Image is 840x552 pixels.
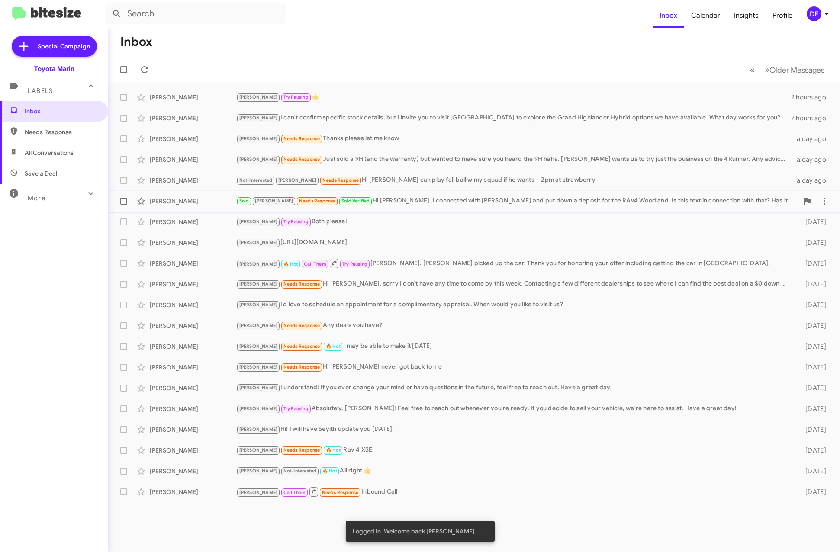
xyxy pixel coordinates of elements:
span: More [28,194,45,202]
input: Search [105,3,286,24]
div: All right 👍 [236,466,792,476]
div: [PERSON_NAME] [150,93,236,102]
span: 🔥 Hot [326,343,341,349]
div: a day ago [792,155,833,164]
div: [PERSON_NAME] [150,155,236,164]
span: [PERSON_NAME] [239,343,278,349]
span: Needs Response [322,490,359,495]
div: [URL][DOMAIN_NAME] [236,237,792,247]
span: [PERSON_NAME] [278,177,317,183]
div: Hi [PERSON_NAME], sorry I don't have any time to come by this week. Contacting a few different de... [236,279,792,289]
div: [DATE] [792,488,833,496]
span: All Conversations [25,148,74,157]
div: DF [807,6,821,21]
a: Calendar [684,3,727,28]
span: [PERSON_NAME] [255,198,293,204]
a: Special Campaign [12,36,97,57]
a: Profile [766,3,799,28]
div: Hi [PERSON_NAME] never got back to me [236,362,792,372]
span: Needs Response [283,447,320,453]
div: I’d love to schedule an appointment for a complimentary appraisal. When would you like to visit us? [236,300,792,310]
span: Sold Verified [341,198,370,204]
span: 🔥 Hot [283,261,298,267]
div: [PERSON_NAME] [150,342,236,351]
a: Inbox [653,3,684,28]
div: [PERSON_NAME] [150,176,236,185]
button: Next [760,61,830,79]
div: I can't confirm specific stock details, but I invite you to visit [GEOGRAPHIC_DATA] to explore th... [236,113,791,123]
div: [PERSON_NAME] [150,197,236,205]
span: Sold [239,198,249,204]
div: [DATE] [792,425,833,434]
span: Insights [727,3,766,28]
div: [DATE] [792,321,833,330]
div: [PERSON_NAME] [150,301,236,309]
span: [PERSON_NAME] [239,219,278,225]
div: 2 hours ago [791,93,833,102]
span: 🔥 Hot [322,468,337,474]
span: Needs Response [283,364,320,370]
div: I may be able to make it [DATE] [236,341,792,351]
div: [PERSON_NAME] [150,467,236,475]
span: Not-Interested [239,177,273,183]
div: [PERSON_NAME] [150,135,236,143]
div: Hi [PERSON_NAME] can play fall ball w my squad if he wants-- 2pm at strawberry [236,175,792,185]
span: [PERSON_NAME] [239,490,278,495]
div: [DATE] [792,218,833,226]
div: [PERSON_NAME] [150,114,236,122]
span: [PERSON_NAME] [239,364,278,370]
div: a day ago [792,176,833,185]
span: [PERSON_NAME] [239,136,278,141]
span: [PERSON_NAME] [239,281,278,287]
div: a day ago [792,135,833,143]
span: [PERSON_NAME] [239,94,278,100]
span: [PERSON_NAME] [239,115,278,121]
div: [DATE] [792,259,833,268]
span: Needs Response [283,323,320,328]
div: [PERSON_NAME] [150,363,236,372]
div: [PERSON_NAME] [150,321,236,330]
div: 👍 [236,92,791,102]
span: Special Campaign [38,42,90,51]
span: Call Them [283,490,306,495]
div: Any deals you have? [236,321,792,331]
span: Needs Response [283,136,320,141]
div: [DATE] [792,446,833,455]
div: [PERSON_NAME] [150,446,236,455]
span: Needs Response [322,177,359,183]
div: Inbound Call [236,486,792,497]
span: [PERSON_NAME] [239,240,278,245]
span: Not-Interested [283,468,317,474]
div: [DATE] [792,467,833,475]
div: [PERSON_NAME] [150,384,236,392]
div: [DATE] [792,384,833,392]
span: Needs Response [283,281,320,287]
div: [DATE] [792,404,833,413]
div: [PERSON_NAME] [150,238,236,247]
span: [PERSON_NAME] [239,385,278,391]
span: Needs Response [283,343,320,349]
div: Hi [PERSON_NAME], I connected with [PERSON_NAME] and put down a deposit for the RAV4 Woodland. Is... [236,196,798,206]
h1: Inbox [120,35,152,49]
div: Just sold a 9H (and the warranty) but wanted to make sure you heard the 9H haha. [PERSON_NAME] wa... [236,154,792,164]
span: [PERSON_NAME] [239,447,278,453]
span: 🔥 Hot [326,447,341,453]
span: Logged In. Welcome back [PERSON_NAME] [353,527,475,536]
span: Older Messages [769,65,824,75]
button: Previous [745,61,760,79]
div: [PERSON_NAME] [150,488,236,496]
span: » [765,64,769,75]
span: Labels [28,87,53,95]
span: Needs Response [25,128,98,136]
span: Save a Deal [25,169,57,178]
span: [PERSON_NAME] [239,323,278,328]
span: Needs Response [299,198,336,204]
span: [PERSON_NAME] [239,302,278,308]
span: Inbox [25,107,98,116]
span: [PERSON_NAME] [239,468,278,474]
div: [PERSON_NAME] [150,218,236,226]
div: [DATE] [792,363,833,372]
